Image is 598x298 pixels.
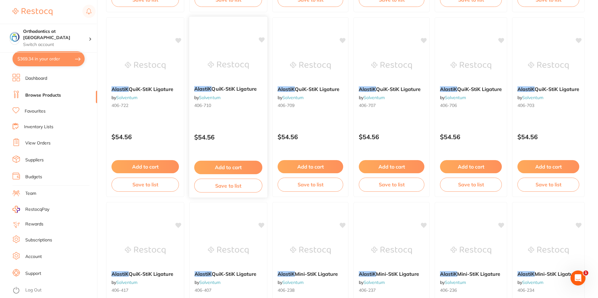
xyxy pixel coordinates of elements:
[211,86,256,92] span: QuiK-StiK Ligature
[111,86,179,92] b: AlastiK QuiK-StiK Ligature
[199,95,220,100] a: Solventum
[12,5,52,19] a: Restocq Logo
[25,174,42,180] a: Budgets
[111,178,179,191] button: Save to list
[528,235,569,266] img: AlastiK Mini-StiK Ligature
[194,95,220,100] span: by
[212,271,256,277] span: QuiK-StiK Ligature
[440,103,457,108] span: 406-706
[25,140,51,146] a: View Orders
[125,235,166,266] img: AlastiK QuiK-StiK Ligature
[376,271,419,277] span: Mini-StiK Ligature
[517,287,534,293] span: 406-234
[25,287,42,293] a: Log Out
[359,287,376,293] span: 406-237
[440,271,502,277] b: AlastiK Mini-StiK Ligature
[522,280,543,285] a: Solventum
[208,49,249,81] img: AlastiK QuiK-StiK Ligature
[571,270,586,285] iframe: Intercom live chat
[359,95,385,100] span: by
[440,280,466,285] span: by
[195,271,212,277] em: AlastiK
[25,270,41,277] a: Support
[12,51,85,66] button: $369.34 in your order
[517,178,579,191] button: Save to list
[376,86,421,92] span: QuiK-StiK Ligature
[25,190,36,197] a: Team
[282,95,304,100] a: Solventum
[359,103,376,108] span: 406-707
[528,50,569,81] img: AlastiK QuiK-StiK Ligature
[295,271,338,277] span: Mini-StiK Ligature
[290,50,331,81] img: AlastiK QuiK-StiK Ligature
[194,134,262,141] p: $54.56
[359,178,424,191] button: Save to list
[517,133,579,140] p: $54.56
[116,95,137,100] a: Solventum
[535,271,578,277] span: Mini-StiK Ligature
[12,8,52,16] img: Restocq Logo
[194,102,211,108] span: 406-710
[23,28,89,41] h4: Orthodontics at Penrith
[517,86,579,92] b: AlastiK QuiK-StiK Ligature
[517,271,579,277] b: AlastiK Mini-StiK Ligature
[25,157,44,163] a: Suppliers
[282,280,304,285] a: Solventum
[278,133,343,140] p: $54.56
[517,271,535,277] em: AlastiK
[278,178,343,191] button: Save to list
[111,160,179,173] button: Add to cart
[522,95,543,100] a: Solventum
[12,285,95,295] button: Log Out
[25,75,47,82] a: Dashboard
[440,178,502,191] button: Save to list
[25,92,61,98] a: Browse Products
[111,280,137,285] span: by
[290,235,331,266] img: AlastiK Mini-StiK Ligature
[517,86,535,92] em: AlastiK
[371,235,412,266] img: AlastiK Mini-StiK Ligature
[371,50,412,81] img: AlastiK QuiK-StiK Ligature
[111,271,179,277] b: AlastiK QuiK-StiK Ligature
[129,271,173,277] span: QuiK-StiK Ligature
[363,95,385,100] a: Solventum
[208,235,249,266] img: AlastiK QuiK-StiK Ligature
[116,280,137,285] a: Solventum
[23,42,89,48] p: Switch account
[517,103,534,108] span: 406-703
[359,280,385,285] span: by
[111,271,129,277] em: AlastiK
[445,280,466,285] a: Solventum
[25,206,49,213] span: RestocqPay
[195,271,262,277] b: AlastiK QuiK-StiK Ligature
[517,95,543,100] span: by
[111,103,128,108] span: 406-722
[517,160,579,173] button: Add to cart
[111,86,129,92] em: AlastiK
[194,161,262,174] button: Add to cart
[457,86,502,92] span: QuiK-StiK Ligature
[12,206,49,213] a: RestocqPay
[194,179,262,193] button: Save to list
[278,271,343,277] b: AlastiK Mini-StiK Ligature
[111,287,128,293] span: 406-417
[359,160,424,173] button: Add to cart
[359,271,376,277] em: AlastiK
[278,103,294,108] span: 406-709
[359,271,424,277] b: AlastiK Mini-StiK Ligature
[440,86,457,92] em: AlastiK
[278,271,295,277] em: AlastiK
[194,86,262,92] b: AlastiK QuiK-StiK Ligature
[12,206,20,213] img: RestocqPay
[278,160,343,173] button: Add to cart
[451,50,491,81] img: AlastiK QuiK-StiK Ligature
[25,108,46,114] a: Favourites
[583,270,588,275] span: 1
[278,86,295,92] em: AlastiK
[111,95,137,100] span: by
[440,287,457,293] span: 406-236
[24,124,53,130] a: Inventory Lists
[278,287,294,293] span: 406-238
[125,50,166,81] img: AlastiK QuiK-StiK Ligature
[129,86,173,92] span: QuiK-StiK Ligature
